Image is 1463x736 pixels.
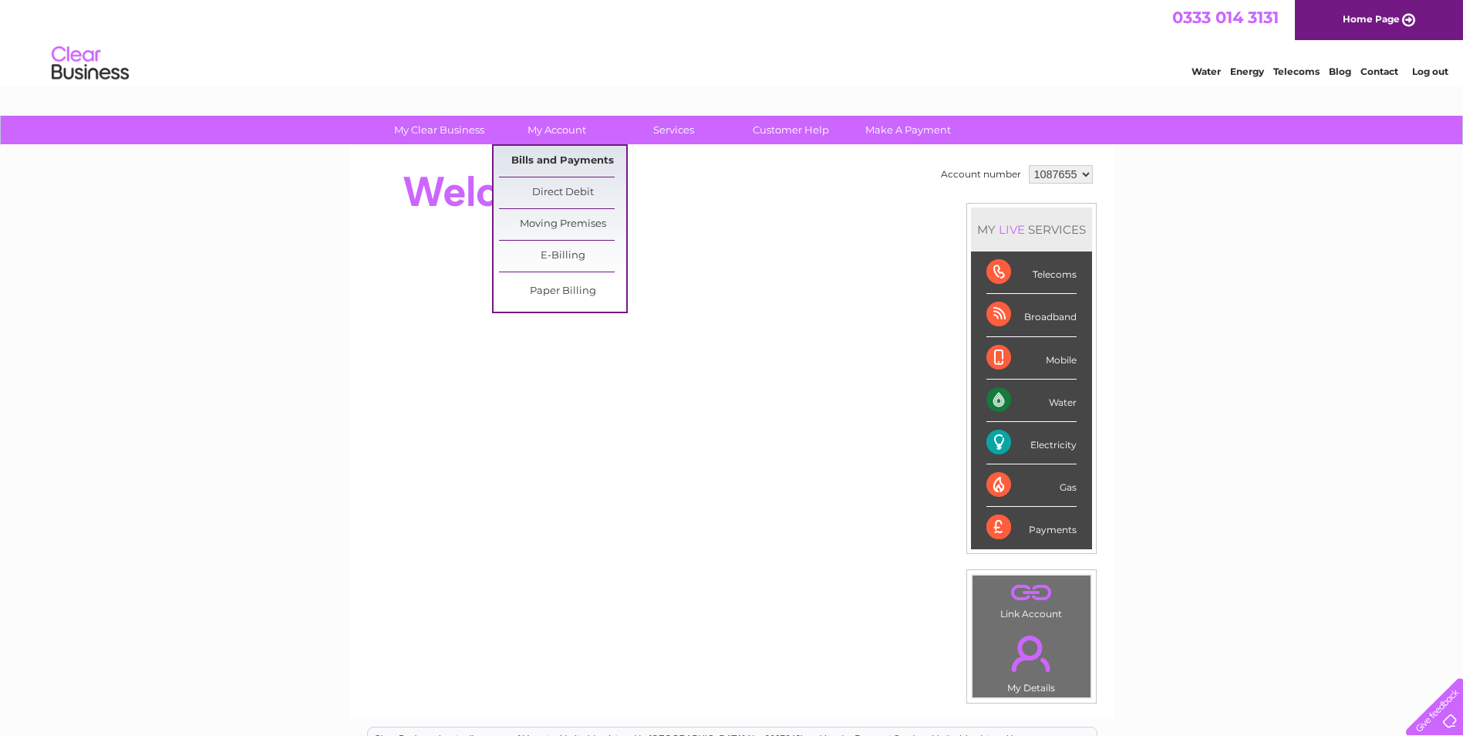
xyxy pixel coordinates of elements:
[499,241,626,272] a: E-Billing
[1412,66,1448,77] a: Log out
[844,116,972,144] a: Make A Payment
[986,380,1077,422] div: Water
[976,626,1087,680] a: .
[727,116,855,144] a: Customer Help
[610,116,737,144] a: Services
[1172,8,1279,27] a: 0333 014 3131
[972,623,1091,698] td: My Details
[986,422,1077,464] div: Electricity
[1360,66,1398,77] a: Contact
[971,208,1092,252] div: MY SERVICES
[1192,66,1221,77] a: Water
[986,294,1077,336] div: Broadband
[499,146,626,177] a: Bills and Payments
[376,116,503,144] a: My Clear Business
[972,575,1091,623] td: Link Account
[976,579,1087,606] a: .
[1329,66,1351,77] a: Blog
[493,116,620,144] a: My Account
[986,252,1077,294] div: Telecoms
[986,507,1077,549] div: Payments
[1230,66,1264,77] a: Energy
[986,337,1077,380] div: Mobile
[986,464,1077,507] div: Gas
[499,209,626,240] a: Moving Premises
[368,8,1097,75] div: Clear Business is a trading name of Verastar Limited (registered in [GEOGRAPHIC_DATA] No. 3667643...
[499,276,626,307] a: Paper Billing
[499,177,626,208] a: Direct Debit
[937,161,1025,187] td: Account number
[1273,66,1320,77] a: Telecoms
[996,222,1028,237] div: LIVE
[51,40,130,87] img: logo.png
